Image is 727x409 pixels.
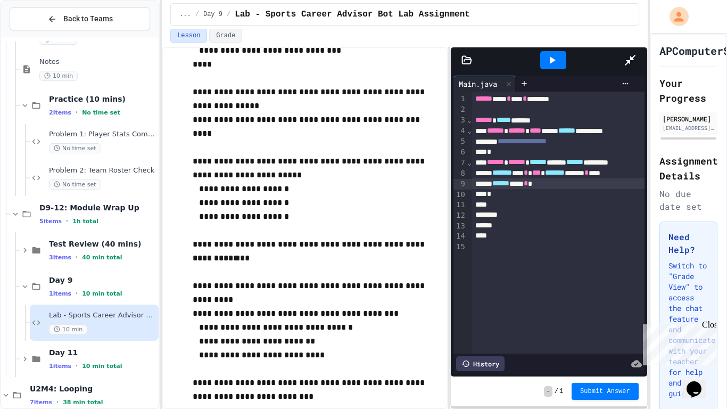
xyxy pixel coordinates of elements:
div: 5 [453,136,467,147]
div: [EMAIL_ADDRESS][DOMAIN_NAME] [663,124,714,132]
span: 1 items [49,290,71,297]
div: 7 [453,158,467,168]
iframe: chat widget [682,366,716,398]
span: Fold line [467,126,472,135]
div: 8 [453,168,467,179]
span: • [76,289,78,298]
div: 6 [453,147,467,158]
div: History [456,356,505,371]
span: Problem 1: Player Stats Comparison [49,130,156,139]
span: / [555,387,558,396]
span: No time set [49,179,101,190]
span: • [66,217,68,225]
span: 1h total [72,218,98,225]
span: 10 min total [82,290,122,297]
iframe: chat widget [639,320,716,365]
span: Practice (10 mins) [49,94,156,104]
span: 3 items [49,254,71,261]
span: Fold line [467,116,472,124]
span: 40 min total [82,254,122,261]
span: 10 min [49,324,87,334]
span: Submit Answer [580,387,630,396]
div: [PERSON_NAME] [663,114,714,124]
span: Problem 2: Team Roster Check [49,166,156,175]
div: 9 [453,179,467,190]
div: 4 [453,126,467,136]
span: 1 [559,387,563,396]
span: 5 items [39,218,62,225]
div: 14 [453,231,467,242]
span: - [544,386,552,397]
span: U2M4: Looping [30,384,156,394]
div: Main.java [453,76,516,92]
span: 2 items [49,109,71,116]
span: ... [179,10,191,19]
button: Grade [209,29,242,43]
span: • [56,398,59,406]
div: Chat with us now!Close [4,4,73,68]
div: No due date set [659,187,717,213]
span: • [76,108,78,117]
span: / [227,10,230,19]
div: 10 [453,190,467,200]
span: Lab - Sports Career Advisor Bot Lab Assignment [49,311,156,320]
span: 10 min [39,71,78,81]
span: Day 9 [203,10,222,19]
div: Main.java [453,78,502,89]
span: Back to Teams [63,13,113,24]
span: Test Review (40 mins) [49,239,156,249]
div: 3 [453,115,467,126]
button: Back to Teams [10,7,150,30]
h2: Assignment Details [659,153,717,183]
div: 15 [453,242,467,252]
div: My Account [658,4,691,29]
span: • [76,362,78,370]
div: 11 [453,200,467,210]
button: Lesson [170,29,207,43]
span: 38 min total [63,399,103,406]
span: 1 items [49,363,71,370]
div: 1 [453,94,467,104]
h3: Need Help? [668,231,708,256]
span: No time set [82,109,120,116]
span: / [195,10,199,19]
span: D9-12: Module Wrap Up [39,203,156,212]
div: 12 [453,210,467,221]
button: Submit Answer [572,383,639,400]
span: 7 items [30,399,52,406]
span: Lab - Sports Career Advisor Bot Lab Assignment [235,8,470,21]
span: Fold line [467,158,472,167]
span: Day 11 [49,348,156,357]
h2: Your Progress [659,76,717,105]
span: No time set [49,143,101,153]
span: 10 min total [82,363,122,370]
span: • [76,253,78,261]
div: 13 [453,221,467,232]
div: 2 [453,104,467,115]
p: Switch to "Grade View" to access the chat feature and communicate with your teacher for help and ... [668,260,708,399]
span: Notes [39,58,156,67]
span: Day 9 [49,275,156,285]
